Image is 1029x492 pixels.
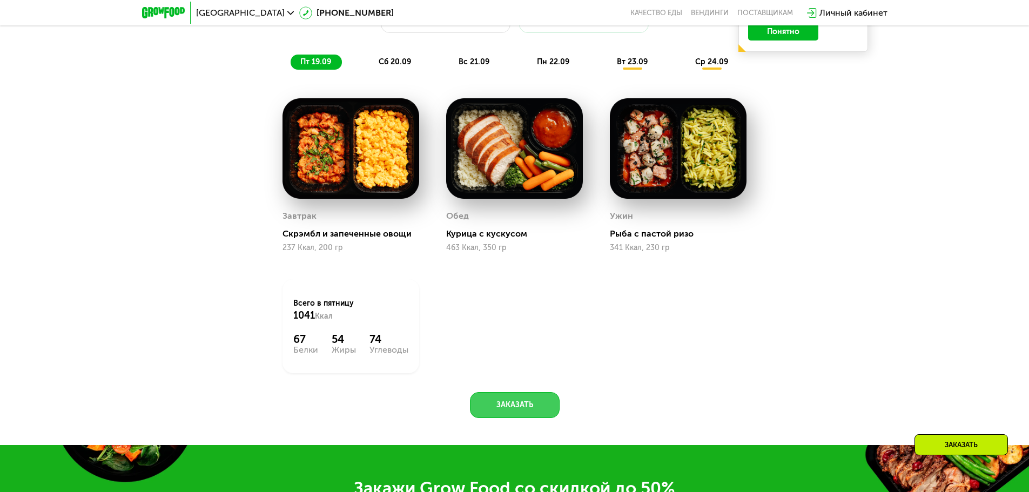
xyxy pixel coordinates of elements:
div: Курица с кускусом [446,228,591,239]
a: Вендинги [691,9,729,17]
div: 54 [332,333,356,346]
button: Понятно [748,23,818,41]
span: пн 22.09 [537,57,569,66]
div: Углеводы [369,346,408,354]
span: [GEOGRAPHIC_DATA] [196,9,285,17]
div: Рыба с пастой ризо [610,228,755,239]
div: 341 Ккал, 230 гр [610,244,746,252]
div: Жиры [332,346,356,354]
div: поставщикам [737,9,793,17]
div: Ужин [610,208,633,224]
div: Всего в пятницу [293,298,408,322]
div: Скрэмбл и запеченные овощи [283,228,428,239]
span: сб 20.09 [379,57,411,66]
span: вт 23.09 [617,57,648,66]
div: Заказать [914,434,1008,455]
div: Личный кабинет [819,6,887,19]
div: Завтрак [283,208,317,224]
span: пт 19.09 [300,57,331,66]
span: Ккал [315,312,333,321]
div: Белки [293,346,318,354]
button: Заказать [470,392,560,418]
a: [PHONE_NUMBER] [299,6,394,19]
span: 1041 [293,309,315,321]
div: Обед [446,208,469,224]
div: 74 [369,333,408,346]
div: 67 [293,333,318,346]
span: ср 24.09 [695,57,728,66]
a: Качество еды [630,9,682,17]
div: 463 Ккал, 350 гр [446,244,583,252]
div: 237 Ккал, 200 гр [283,244,419,252]
span: вс 21.09 [459,57,489,66]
